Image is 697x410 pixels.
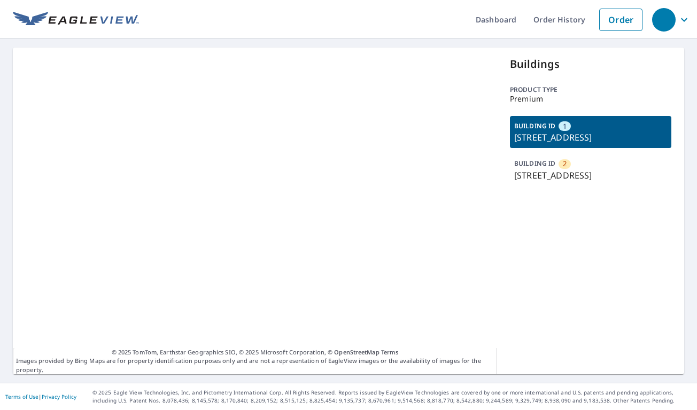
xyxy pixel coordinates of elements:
img: EV Logo [13,12,139,28]
p: Product type [510,85,671,95]
p: [STREET_ADDRESS] [514,131,667,144]
p: Premium [510,95,671,103]
a: Terms of Use [5,393,38,400]
p: © 2025 Eagle View Technologies, Inc. and Pictometry International Corp. All Rights Reserved. Repo... [92,389,692,405]
a: Privacy Policy [42,393,76,400]
a: Terms [381,348,399,356]
p: Buildings [510,56,671,72]
p: | [5,393,76,400]
a: Order [599,9,642,31]
span: 2 [563,159,567,169]
span: © 2025 TomTom, Earthstar Geographics SIO, © 2025 Microsoft Corporation, © [112,348,399,357]
p: BUILDING ID [514,121,555,130]
p: Images provided by Bing Maps are for property identification purposes only and are not a represen... [13,348,497,375]
a: OpenStreetMap [334,348,379,356]
p: BUILDING ID [514,159,555,168]
p: [STREET_ADDRESS] [514,169,667,182]
span: 1 [563,121,567,131]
